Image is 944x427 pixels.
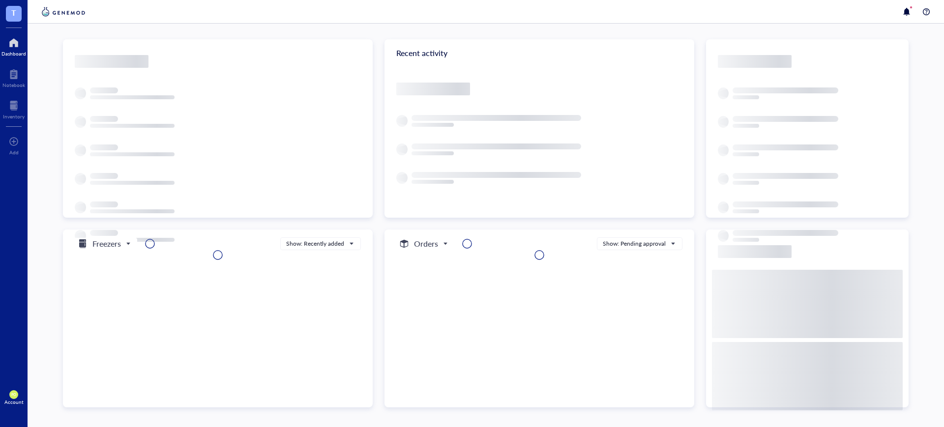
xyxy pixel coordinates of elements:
[414,238,438,250] h5: Orders
[11,6,16,19] span: T
[11,393,16,397] span: PO
[4,399,24,405] div: Account
[1,35,26,57] a: Dashboard
[2,82,25,88] div: Notebook
[1,51,26,57] div: Dashboard
[3,98,25,119] a: Inventory
[286,239,344,248] div: Show: Recently added
[384,39,694,67] div: Recent activity
[603,239,666,248] div: Show: Pending approval
[9,149,19,155] div: Add
[39,6,88,18] img: genemod-logo
[92,238,121,250] h5: Freezers
[3,114,25,119] div: Inventory
[2,66,25,88] a: Notebook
